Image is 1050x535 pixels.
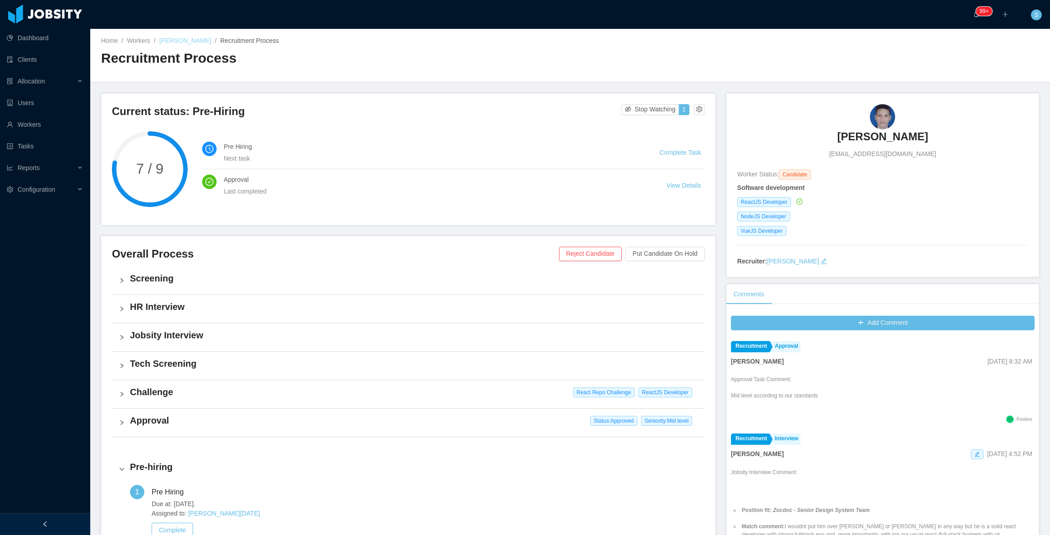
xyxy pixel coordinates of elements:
[742,507,772,513] strong: Position fit:
[119,392,125,397] i: icon: right
[135,488,139,496] span: 1
[770,341,800,352] a: Approval
[726,284,772,304] div: Comments
[18,78,45,85] span: Allocation
[590,416,638,426] span: Status: Approved
[7,51,83,69] a: icon: auditClients
[130,272,698,285] h4: Screening
[7,29,83,47] a: icon: pie-chartDashboard
[112,247,559,261] h3: Overall Process
[7,94,83,112] a: icon: robotUsers
[119,306,125,312] i: icon: right
[130,386,698,398] h4: Challenge
[737,184,805,191] strong: Software development
[119,466,125,472] i: icon: right
[130,329,698,341] h4: Jobsity Interview
[737,258,767,265] strong: Recruiter:
[731,375,818,413] div: Approval Task Comment:
[205,145,213,153] i: icon: clock-circle
[737,171,779,178] span: Worker Status:
[112,323,705,351] div: icon: rightJobsity Interview
[152,499,698,509] span: Due at: [DATE].
[127,37,150,44] a: Workers
[130,300,698,313] h4: HR Interview
[7,115,83,134] a: icon: userWorkers
[973,11,980,18] i: icon: bell
[224,142,638,152] h4: Pre Hiring
[119,363,125,369] i: icon: right
[829,149,936,159] span: [EMAIL_ADDRESS][DOMAIN_NAME]
[779,170,811,180] span: Candidate
[7,165,13,171] i: icon: line-chart
[101,49,570,68] h2: Recruitment Process
[666,182,701,189] a: View Details
[112,455,705,483] div: icon: rightPre-hiring
[112,380,705,408] div: icon: rightChallenge
[796,198,803,205] i: icon: check-circle
[18,164,40,171] span: Reports
[988,358,1032,365] span: [DATE] 8:32 AM
[731,434,769,445] a: Recruitment
[1002,11,1008,18] i: icon: plus
[1017,417,1032,422] span: Positive
[821,258,827,264] i: icon: edit
[975,452,980,457] i: icon: edit
[220,37,279,44] span: Recruitment Process
[742,523,785,530] strong: Match comment:
[112,267,705,295] div: icon: rightScreening
[215,37,217,44] span: /
[679,104,689,115] button: 1
[7,137,83,155] a: icon: profileTasks
[152,485,191,499] div: Pre Hiring
[112,352,705,380] div: icon: rightTech Screening
[130,461,698,473] h4: Pre-hiring
[837,129,928,149] a: [PERSON_NAME]
[694,104,705,115] button: icon: setting
[224,186,645,196] div: Last completed
[660,149,701,156] a: Complete Task
[737,212,790,221] span: NodeJS Developer
[795,198,803,205] a: icon: check-circle
[767,258,819,265] a: [PERSON_NAME]
[731,316,1035,330] button: icon: plusAdd Comment
[770,434,800,445] a: Interview
[1034,9,1038,20] span: S
[112,162,188,176] span: 7 / 9
[731,383,818,400] p: Mid level according to our standards
[188,510,260,517] a: [PERSON_NAME][DATE]
[112,295,705,323] div: icon: rightHR Interview
[737,226,786,236] span: VueJS Developer
[205,178,213,186] i: icon: check-circle
[121,37,123,44] span: /
[112,104,621,119] h3: Current status: Pre-Hiring
[152,509,698,518] span: Assigned to:
[987,450,1032,457] span: [DATE] 4:52 PM
[112,409,705,437] div: icon: rightApproval
[159,37,211,44] a: [PERSON_NAME]
[737,197,791,207] span: ReactJS Developer
[7,78,13,84] i: icon: solution
[559,247,622,261] button: Reject Candidate
[641,416,692,426] span: Seniority: Mid level
[119,278,125,283] i: icon: right
[573,387,635,397] span: React Repo Challenge
[224,175,645,184] h4: Approval
[870,104,895,129] img: 067d5a60-5fe8-11e9-92b6-bb9f7692b917_68d54b6639f95-90w.png
[224,153,638,163] div: Next task
[731,358,784,365] strong: [PERSON_NAME]
[130,357,698,370] h4: Tech Screening
[130,414,698,427] h4: Approval
[7,186,13,193] i: icon: setting
[837,129,928,144] h3: [PERSON_NAME]
[731,450,784,457] strong: [PERSON_NAME]
[101,37,118,44] a: Home
[638,387,692,397] span: ReactJS Developer
[119,335,125,340] i: icon: right
[976,7,992,16] sup: 1208
[625,247,705,261] button: Put Candidate On Hold
[119,420,125,425] i: icon: right
[154,37,156,44] span: /
[621,104,680,115] button: icon: eye-invisibleStop Watching
[152,526,193,534] a: Complete
[18,186,55,193] span: Configuration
